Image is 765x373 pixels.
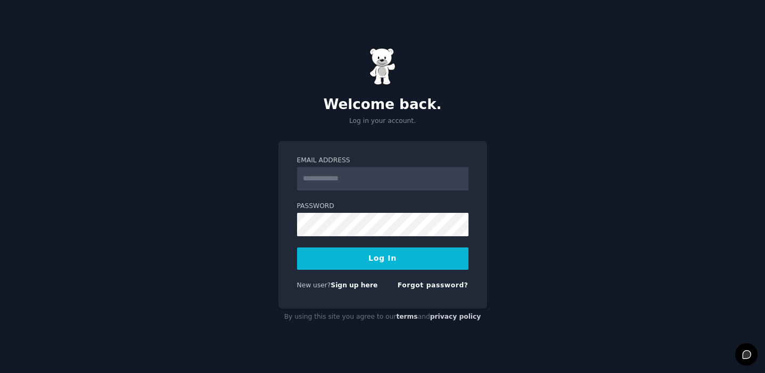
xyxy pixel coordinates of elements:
[430,313,481,320] a: privacy policy
[297,202,468,211] label: Password
[297,156,468,165] label: Email Address
[297,281,331,289] span: New user?
[398,281,468,289] a: Forgot password?
[297,247,468,270] button: Log In
[278,309,487,326] div: By using this site you agree to our and
[331,281,377,289] a: Sign up here
[396,313,417,320] a: terms
[369,48,396,85] img: Gummy Bear
[278,117,487,126] p: Log in your account.
[278,96,487,113] h2: Welcome back.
